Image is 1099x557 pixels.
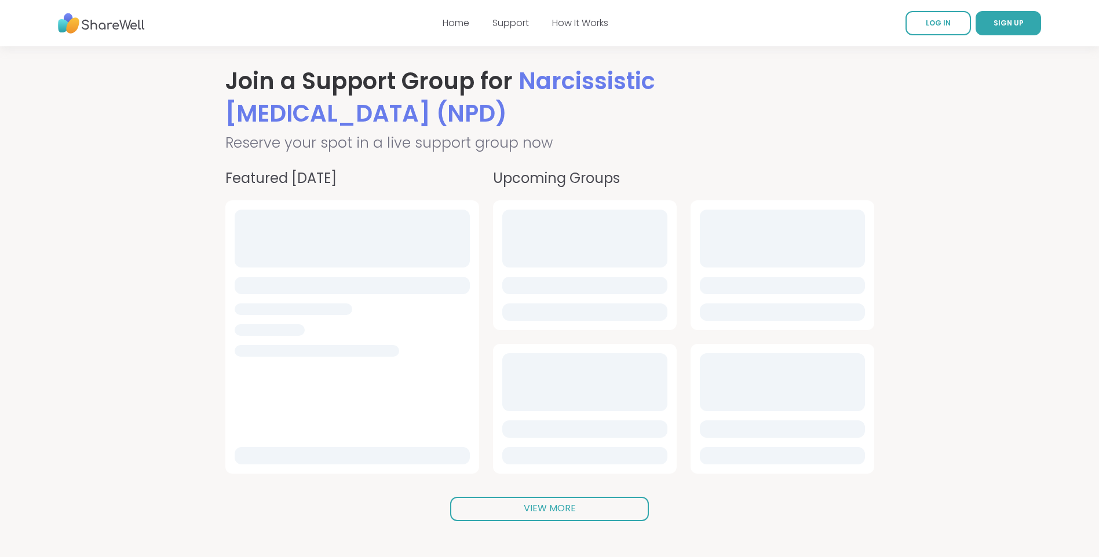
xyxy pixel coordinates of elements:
button: SIGN UP [976,11,1041,35]
a: How It Works [552,16,608,30]
a: VIEW MORE [450,497,649,521]
h4: Upcoming Groups [493,168,874,189]
img: ShareWell Nav Logo [58,8,145,39]
a: LOG IN [906,11,971,35]
span: LOG IN [926,18,951,28]
span: VIEW MORE [524,501,576,515]
span: SIGN UP [994,18,1024,28]
span: Narcissistic [MEDICAL_DATA] (NPD) [225,65,655,130]
h1: Join a Support Group for [225,65,874,130]
a: Home [443,16,469,30]
h4: Featured [DATE] [225,168,479,189]
h2: Reserve your spot in a live support group now [225,132,874,154]
a: Support [492,16,529,30]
